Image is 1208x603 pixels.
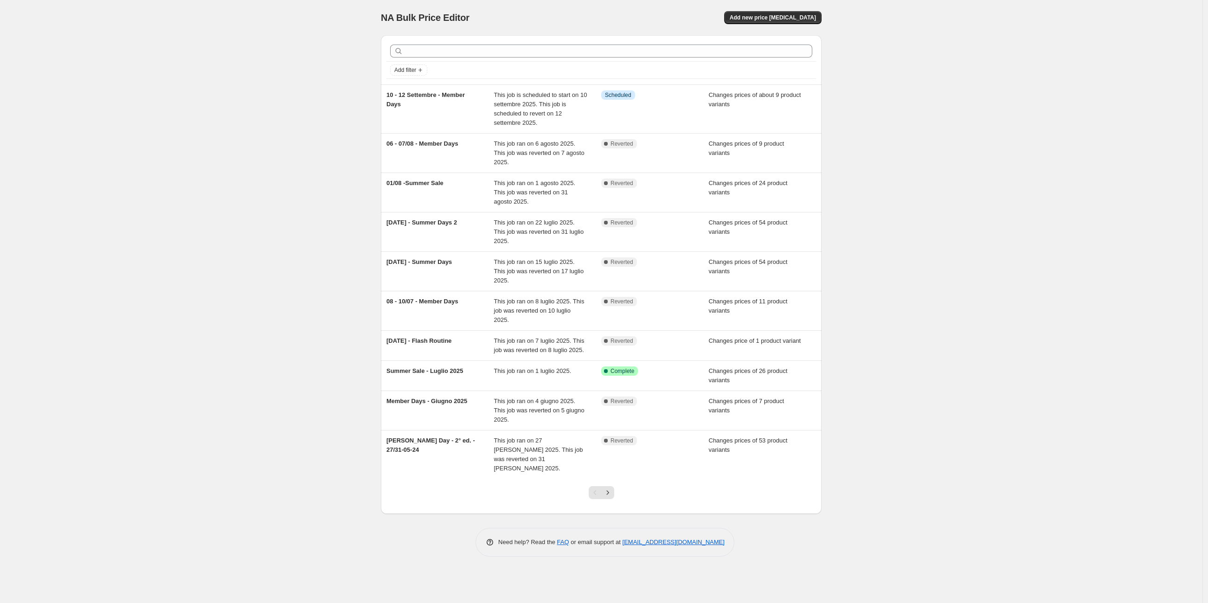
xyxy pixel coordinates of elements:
[386,367,463,374] span: Summer Sale - Luglio 2025
[610,298,633,305] span: Reverted
[610,398,633,405] span: Reverted
[709,367,788,384] span: Changes prices of 26 product variants
[709,337,801,344] span: Changes price of 1 product variant
[494,398,585,423] span: This job ran on 4 giugno 2025. This job was reverted on 5 giugno 2025.
[569,539,623,545] span: or email support at
[494,91,587,126] span: This job is scheduled to start on 10 settembre 2025. This job is scheduled to revert on 12 settem...
[589,486,614,499] nav: Pagination
[386,337,452,344] span: [DATE] - Flash Routine
[709,140,784,156] span: Changes prices of 9 product variants
[610,337,633,345] span: Reverted
[386,140,458,147] span: 06 - 07/08 - Member Days
[724,11,822,24] button: Add new price [MEDICAL_DATA]
[386,219,457,226] span: [DATE] - Summer Days 2
[557,539,569,545] a: FAQ
[494,337,585,353] span: This job ran on 7 luglio 2025. This job was reverted on 8 luglio 2025.
[610,367,634,375] span: Complete
[610,219,633,226] span: Reverted
[730,14,816,21] span: Add new price [MEDICAL_DATA]
[386,398,467,404] span: Member Days - Giugno 2025
[386,180,443,186] span: 01/08 -Summer Sale
[601,486,614,499] button: Next
[709,219,788,235] span: Changes prices of 54 product variants
[709,180,788,196] span: Changes prices of 24 product variants
[386,437,475,453] span: [PERSON_NAME] Day - 2° ed. - 27/31-05-24
[709,298,788,314] span: Changes prices of 11 product variants
[610,180,633,187] span: Reverted
[381,13,469,23] span: NA Bulk Price Editor
[623,539,725,545] a: [EMAIL_ADDRESS][DOMAIN_NAME]
[386,91,465,108] span: 10 - 12 Settembre - Member Days
[494,437,583,472] span: This job ran on 27 [PERSON_NAME] 2025. This job was reverted on 31 [PERSON_NAME] 2025.
[709,437,788,453] span: Changes prices of 53 product variants
[494,258,584,284] span: This job ran on 15 luglio 2025. This job was reverted on 17 luglio 2025.
[494,180,576,205] span: This job ran on 1 agosto 2025. This job was reverted on 31 agosto 2025.
[494,140,585,166] span: This job ran on 6 agosto 2025. This job was reverted on 7 agosto 2025.
[709,398,784,414] span: Changes prices of 7 product variants
[386,258,452,265] span: [DATE] - Summer Days
[386,298,458,305] span: 08 - 10/07 - Member Days
[390,64,427,76] button: Add filter
[494,367,572,374] span: This job ran on 1 luglio 2025.
[610,437,633,444] span: Reverted
[709,258,788,275] span: Changes prices of 54 product variants
[610,258,633,266] span: Reverted
[494,219,584,244] span: This job ran on 22 luglio 2025. This job was reverted on 31 luglio 2025.
[394,66,416,74] span: Add filter
[605,91,631,99] span: Scheduled
[709,91,801,108] span: Changes prices of about 9 product variants
[494,298,585,323] span: This job ran on 8 luglio 2025. This job was reverted on 10 luglio 2025.
[498,539,557,545] span: Need help? Read the
[610,140,633,148] span: Reverted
